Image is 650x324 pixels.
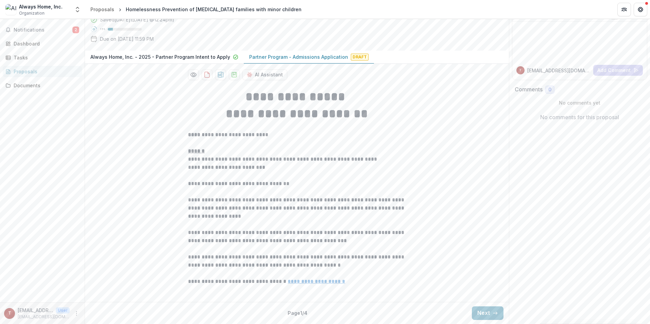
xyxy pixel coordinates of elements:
[229,69,240,80] button: download-proposal
[14,54,76,61] div: Tasks
[19,10,45,16] span: Organization
[472,306,503,320] button: Next
[14,68,76,75] div: Proposals
[548,87,551,93] span: 0
[18,307,53,314] p: [EMAIL_ADDRESS][DOMAIN_NAME]
[8,311,11,316] div: tcunningham@alwayshome.org
[3,24,82,35] button: Notifications2
[56,307,70,313] p: User
[14,27,72,33] span: Notifications
[202,69,212,80] button: download-proposal
[519,69,521,72] div: tcunningham@alwayshome.org
[14,40,76,47] div: Dashboard
[3,38,82,49] a: Dashboard
[73,3,82,16] button: Open entity switcher
[88,4,117,14] a: Proposals
[100,16,174,23] div: Saved [DATE] ( [DATE] @ 12:24pm )
[515,86,543,93] h2: Comments
[288,309,307,317] p: Page 1 / 4
[527,67,591,74] p: [EMAIL_ADDRESS][DOMAIN_NAME]
[126,6,302,13] div: Homelessness Prevention of [MEDICAL_DATA] families with minor children
[14,82,76,89] div: Documents
[72,309,81,318] button: More
[90,6,114,13] div: Proposals
[100,27,105,32] p: 15 %
[617,3,631,16] button: Partners
[3,66,82,77] a: Proposals
[188,69,199,80] button: Preview d726f6a8-8291-47f3-85e0-22d5ef84d006-1.pdf
[593,65,643,76] button: Add Comment
[634,3,647,16] button: Get Help
[90,53,230,60] p: Always Home, Inc. - 2025 - Partner Program Intent to Apply
[18,314,70,320] p: [EMAIL_ADDRESS][DOMAIN_NAME]
[19,3,63,10] div: Always Home, Inc.
[100,35,154,42] p: Due on [DATE] 11:59 PM
[215,69,226,80] button: download-proposal
[72,26,79,33] span: 2
[515,99,645,106] p: No comments yet
[351,54,369,60] span: Draft
[88,4,304,14] nav: breadcrumb
[249,53,348,60] p: Partner Program - Admissions Application
[5,4,16,15] img: Always Home, Inc.
[3,52,82,63] a: Tasks
[540,113,619,121] p: No comments for this proposal
[242,69,287,80] button: AI Assistant
[3,80,82,91] a: Documents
